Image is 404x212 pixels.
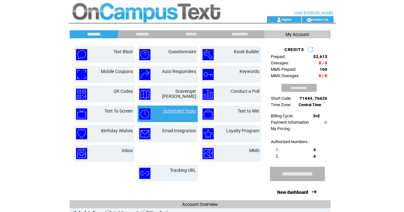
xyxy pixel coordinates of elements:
[284,47,304,52] span: CREDITS
[240,69,259,74] a: Keywords
[101,128,133,133] a: Birthday Wishes
[271,96,292,101] span: Short Code:
[319,61,327,65] span: 0 / 0
[76,108,87,120] img: text-to-screen.png
[300,96,327,101] span: 71444, 76626
[276,147,279,152] span: 1.
[281,17,291,21] a: logout
[323,121,327,124] img: help.gif
[271,54,286,59] span: Prepaid:
[202,108,214,120] img: text-to-win.png
[162,128,196,133] a: Email Integration
[249,148,259,153] a: MMS
[271,139,309,144] span: Authorized Numbers:
[163,108,196,113] a: Scheduled Tasks
[139,89,150,100] img: scavenger-hunt.png
[76,69,87,80] img: mobile-coupons.png
[168,49,196,54] a: Questionnaire
[113,89,133,94] a: QR Codes
[231,89,259,94] a: Conduct a Poll
[319,73,327,78] span: 0 / 0
[202,89,214,100] img: conduct-a-poll.png
[271,126,290,131] a: My Pricing
[202,69,214,80] img: keywords.png
[277,190,308,195] a: New dashboard
[238,108,259,113] a: Text to Win
[76,89,87,100] img: qr-codes.png
[139,128,150,139] img: email-integration.png
[101,69,133,74] a: Mobile Coupons
[202,148,214,159] img: mms.png
[76,49,87,60] img: text-blast.png
[307,17,311,22] img: contact_us_icon.gif
[139,49,150,60] img: questionnaire.png
[170,168,196,173] a: Tracking URL
[277,17,281,22] img: account_icon.gif
[182,202,218,207] span: Account Overview
[313,54,327,59] span: 52,613
[76,128,87,139] img: birthday-wishes.png
[139,108,150,120] img: scheduled-tasks.png
[294,11,333,15] span: Hello [PERSON_NAME]
[113,49,133,54] a: Text Blast
[104,108,133,113] a: Text To Screen
[139,168,150,179] img: tracking-url.png
[271,102,291,107] span: Time Zone:
[271,61,289,65] span: Overages:
[76,148,87,159] img: inbox.png
[202,128,214,139] img: loyalty-program.png
[271,120,309,125] a: Payment Information
[276,154,279,158] span: 2.
[162,69,196,74] a: Auto Responders
[234,49,259,54] a: Kiosk Builder
[320,67,327,72] span: 100
[202,49,214,60] img: kiosk-builder.png
[313,113,319,118] span: 3rd
[139,69,150,80] img: auto-responders.png
[271,67,296,72] span: MMS Prepaid:
[271,73,300,78] span: MMS Overages:
[286,32,309,37] span: My Account
[122,148,133,153] a: Inbox
[271,113,293,118] span: Billing Cycle:
[299,103,321,107] span: Central Time
[162,89,196,99] a: Scavenger [PERSON_NAME]
[226,128,259,133] a: Loyalty Program
[311,17,328,21] a: contact us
